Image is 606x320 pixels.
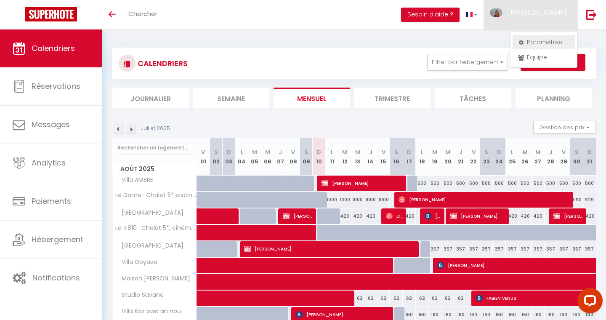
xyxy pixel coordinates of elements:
div: 357 [570,241,583,257]
th: 22 [467,138,480,176]
span: Notifications [32,272,80,283]
span: Villa Goyave [114,258,159,267]
th: 23 [480,138,493,176]
span: [PERSON_NAME] [244,241,418,257]
div: 500 [532,176,545,191]
abbr: S [214,148,218,156]
th: 26 [518,138,532,176]
abbr: L [511,148,513,156]
span: Villa Kaz bwa an nou [114,307,183,316]
abbr: V [562,148,566,156]
th: 01 [197,138,210,176]
button: Besoin d'aide ? [401,8,460,22]
abbr: S [484,148,488,156]
div: 500 [454,176,467,191]
abbr: V [382,148,385,156]
a: Paramètres [513,35,575,49]
th: 17 [403,138,416,176]
abbr: J [369,148,372,156]
div: 1000 [325,192,338,208]
div: 357 [493,241,506,257]
div: 500 [518,176,532,191]
abbr: M [252,148,257,156]
th: 06 [261,138,274,176]
div: 500 [506,176,519,191]
span: Analytics [32,157,66,168]
span: [GEOGRAPHIC_DATA] [114,241,186,251]
abbr: L [421,148,423,156]
th: 29 [557,138,570,176]
div: 500 [493,176,506,191]
abbr: M [535,148,540,156]
span: [GEOGRAPHIC_DATA] [114,208,186,218]
abbr: D [587,148,592,156]
div: 357 [467,241,480,257]
div: 500 [416,176,429,191]
th: 05 [248,138,261,176]
th: 02 [210,138,223,176]
li: Journalier [112,88,189,108]
a: Équipe [513,50,575,64]
input: Rechercher un logement... [117,140,192,155]
li: Semaine [193,88,270,108]
abbr: D [227,148,231,156]
div: 1000 [351,192,364,208]
abbr: M [523,148,528,156]
abbr: L [331,148,333,156]
li: Trimestre [354,88,431,108]
abbr: M [432,148,437,156]
li: Mensuel [274,88,350,108]
abbr: J [459,148,462,156]
div: 357 [545,241,558,257]
th: 31 [583,138,596,176]
h3: CALENDRIERS [136,54,188,73]
abbr: M [265,148,270,156]
abbr: L [241,148,243,156]
div: 500 [467,176,480,191]
div: 62 [454,291,467,306]
div: 500 [545,176,558,191]
div: 500 [570,176,583,191]
th: 04 [235,138,248,176]
div: 62 [441,291,454,306]
div: 420 [351,208,364,224]
span: Villa AMBRE [114,176,155,185]
abbr: S [304,148,308,156]
th: 08 [287,138,300,176]
th: 21 [454,138,467,176]
th: 20 [441,138,454,176]
span: Studio Savane [114,291,166,300]
span: [PERSON_NAME] [399,192,572,208]
span: [PERSON_NAME] [322,175,404,191]
div: 357 [480,241,493,257]
abbr: D [407,148,411,156]
p: Juillet 2025 [141,125,170,133]
div: 357 [506,241,519,257]
th: 19 [428,138,441,176]
div: 357 [583,241,596,257]
div: 357 [454,241,467,257]
div: 420 [338,208,351,224]
div: 1190 [570,192,583,208]
th: 03 [223,138,236,176]
div: 500 [583,176,596,191]
th: 13 [351,138,364,176]
span: [PERSON_NAME] [425,208,442,224]
div: 1000 [338,192,351,208]
span: [PERSON_NAME] [450,208,507,224]
th: 12 [338,138,351,176]
div: 420 [583,208,596,224]
span: Le 4810 · Chalet 5*, cinéma, piscine, sauna, 20 pers [114,225,198,231]
div: 357 [441,241,454,257]
div: 420 [518,208,532,224]
div: 357 [532,241,545,257]
span: [PERSON_NAME] [553,208,584,224]
button: Gestion des prix [533,121,596,133]
th: 10 [313,138,326,176]
th: 14 [364,138,377,176]
th: 25 [506,138,519,176]
abbr: J [279,148,282,156]
abbr: S [394,148,398,156]
div: 357 [428,241,441,257]
span: Messages [32,119,70,130]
